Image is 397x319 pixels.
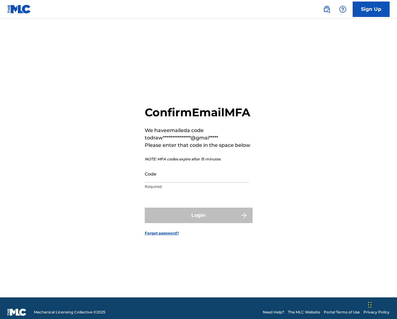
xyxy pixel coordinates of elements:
h2: Confirm Email MFA [145,106,253,119]
div: Help [337,3,349,15]
a: Privacy Policy [363,309,390,315]
a: The MLC Website [288,309,320,315]
a: Portal Terms of Use [324,309,360,315]
img: help [339,6,346,13]
iframe: Chat Widget [366,289,397,319]
a: Forgot password? [145,230,179,236]
p: Please enter that code in the space below [145,142,253,149]
p: Required [145,184,249,189]
a: Need Help? [263,309,284,315]
img: logo [7,309,26,316]
a: Public Search [321,3,333,15]
p: NOTE: MFA codes expire after 15 minutes [145,156,253,162]
div: Drag [368,296,372,314]
a: Sign Up [353,2,390,17]
img: search [323,6,330,13]
img: MLC Logo [7,5,31,14]
span: Mechanical Licensing Collective © 2025 [34,309,105,315]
